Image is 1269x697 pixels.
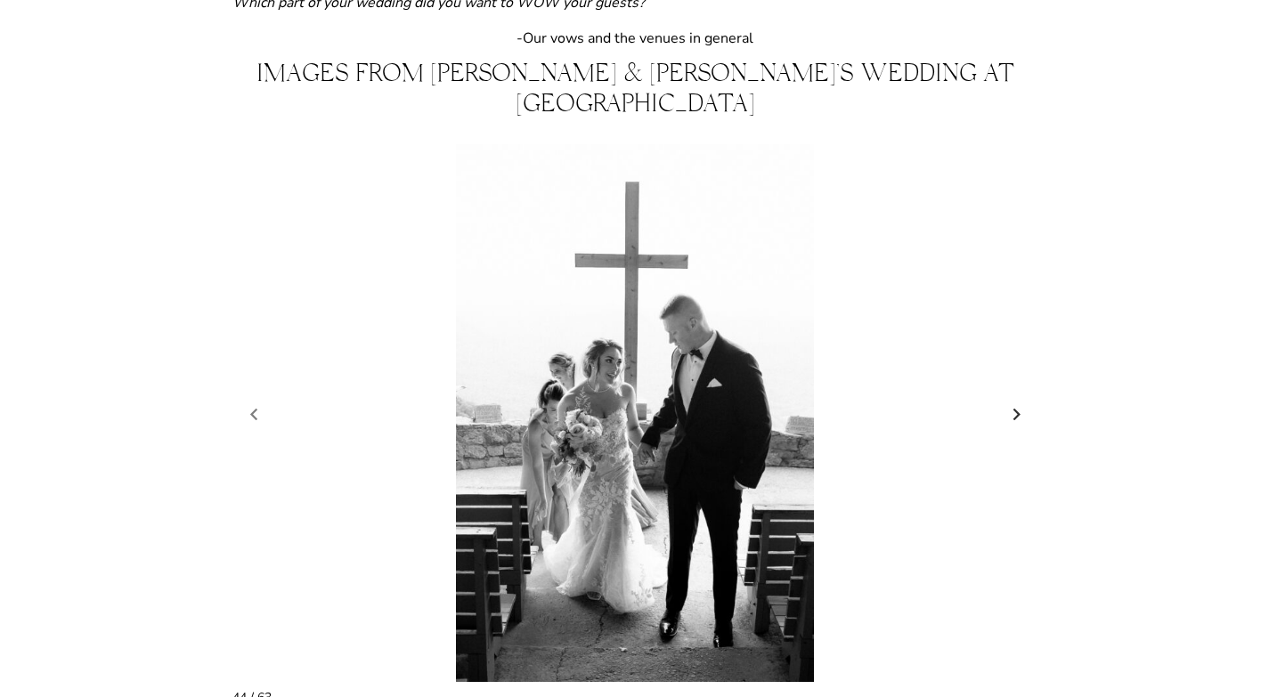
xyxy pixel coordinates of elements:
[232,144,1038,682] li: 45 / 65
[232,28,1038,49] p: -Our vows and the venues in general
[1005,401,1029,427] a: Next slide
[232,63,1038,123] h2: Images from [PERSON_NAME] & [PERSON_NAME]’s wedding at [GEOGRAPHIC_DATA]
[241,401,266,427] a: Previous slide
